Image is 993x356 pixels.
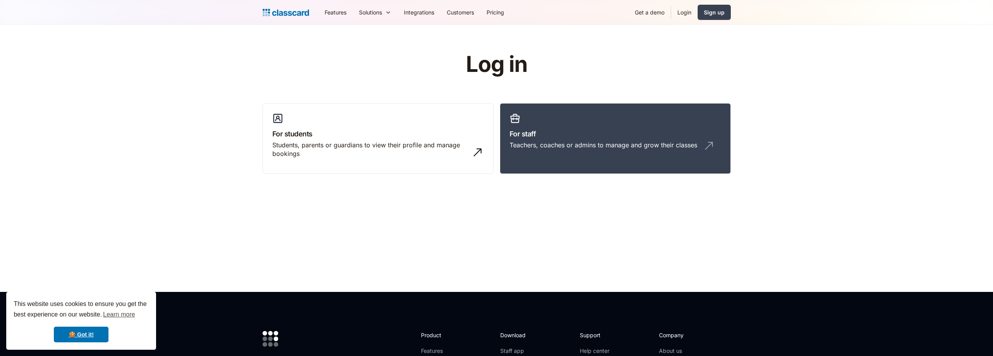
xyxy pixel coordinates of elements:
[480,4,510,21] a: Pricing
[272,129,484,139] h3: For students
[263,103,494,174] a: For studentsStudents, parents or guardians to view their profile and manage bookings
[500,331,532,339] h2: Download
[373,52,620,77] h1: Log in
[54,327,108,342] a: dismiss cookie message
[500,347,532,355] a: Staff app
[510,129,721,139] h3: For staff
[272,141,468,158] div: Students, parents or guardians to view their profile and manage bookings
[500,103,731,174] a: For staffTeachers, coaches or admins to manage and grow their classes
[398,4,441,21] a: Integrations
[263,7,309,18] a: Logo
[359,8,382,16] div: Solutions
[353,4,398,21] div: Solutions
[510,141,697,149] div: Teachers, coaches or admins to manage and grow their classes
[6,292,156,350] div: cookieconsent
[102,309,136,320] a: learn more about cookies
[441,4,480,21] a: Customers
[629,4,671,21] a: Get a demo
[671,4,698,21] a: Login
[421,347,463,355] a: Features
[14,299,149,320] span: This website uses cookies to ensure you get the best experience on our website.
[659,347,711,355] a: About us
[580,347,611,355] a: Help center
[704,8,725,16] div: Sign up
[698,5,731,20] a: Sign up
[659,331,711,339] h2: Company
[421,331,463,339] h2: Product
[318,4,353,21] a: Features
[580,331,611,339] h2: Support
